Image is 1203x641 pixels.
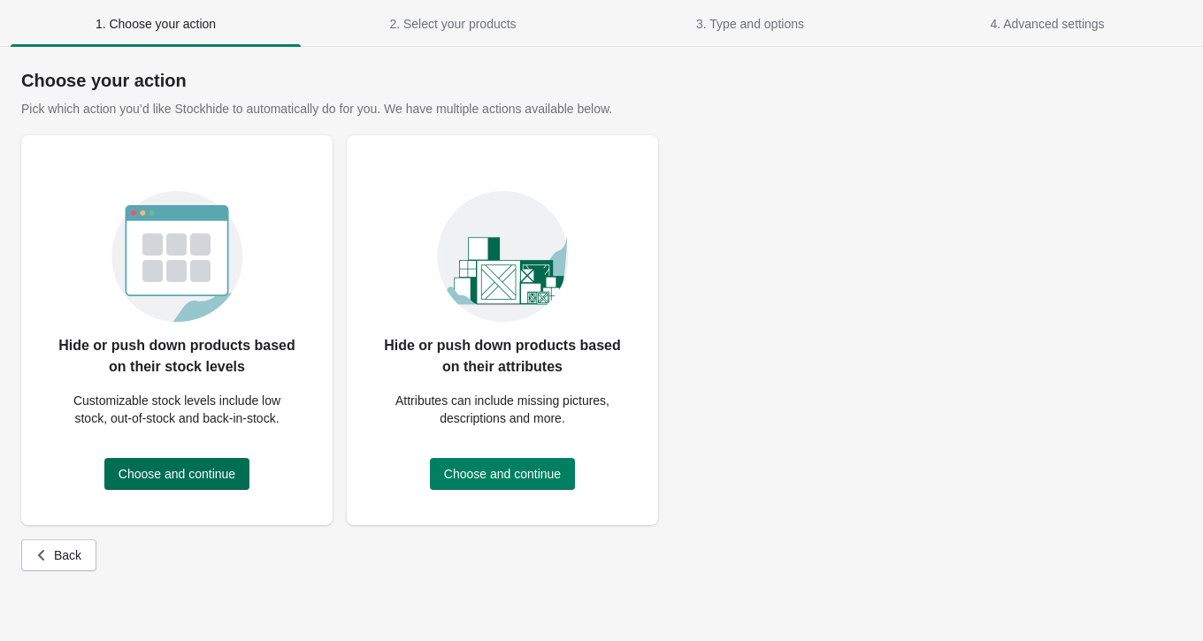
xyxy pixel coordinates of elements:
[21,102,612,116] span: Pick which action you’d like Stockhide to automatically do for you. We have multiple actions avai...
[57,392,297,427] p: Customizable stock levels include low stock, out-of-stock and back-in-stock.
[389,17,516,31] span: 2. Select your products
[21,70,1182,91] h1: Choose your action
[54,548,81,562] span: Back
[444,467,561,481] span: Choose and continue
[990,17,1104,31] span: 4. Advanced settings
[382,335,623,378] p: Hide or push down products based on their attributes
[111,171,243,323] img: oz8X1bshQIS0xf8BoWVbRJtq3d8AAAAASUVORK5CYII=
[96,17,216,31] span: 1. Choose your action
[437,171,569,323] img: attributes_card_image-afb7489f.png
[21,539,96,571] button: Back
[119,467,235,481] span: Choose and continue
[57,335,297,378] p: Hide or push down products based on their stock levels
[430,458,575,490] button: Choose and continue
[104,458,249,490] button: Choose and continue
[382,392,623,427] p: Attributes can include missing pictures, descriptions and more.
[696,17,804,31] span: 3. Type and options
